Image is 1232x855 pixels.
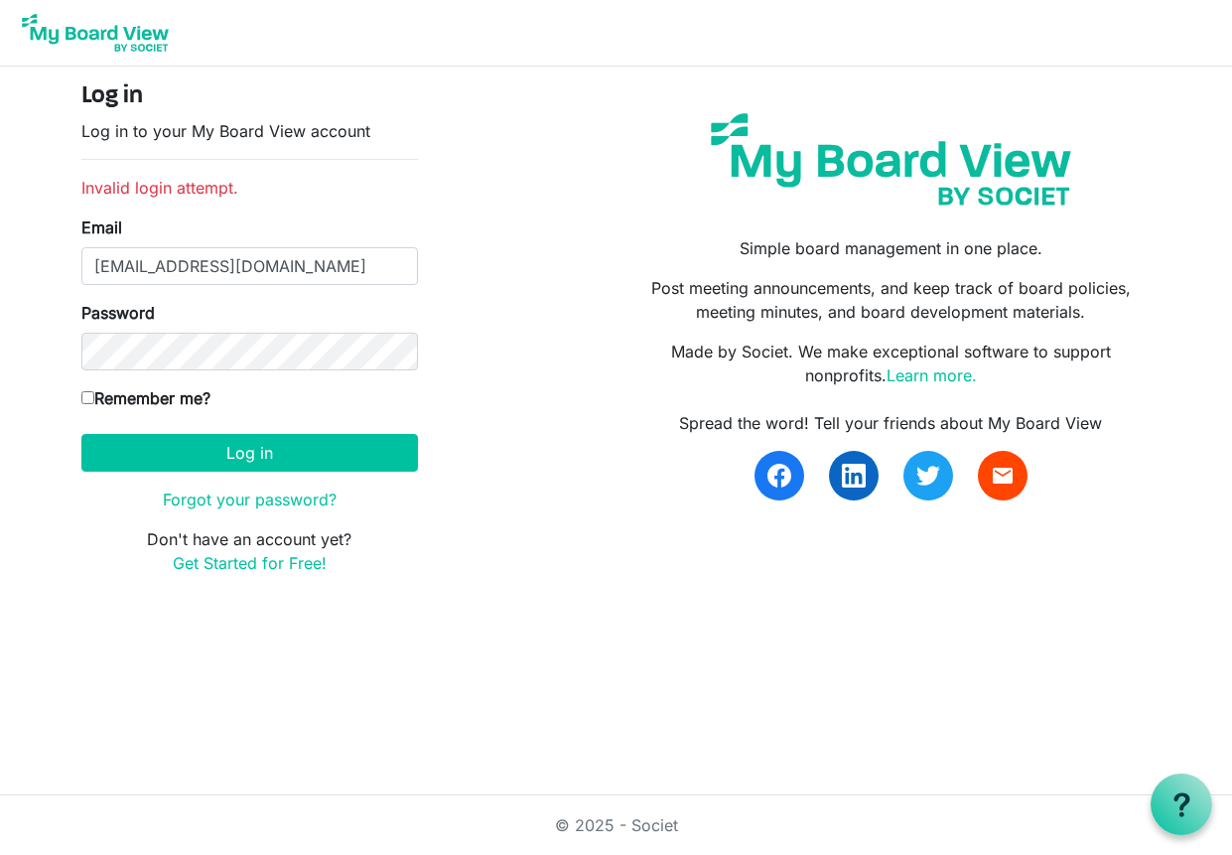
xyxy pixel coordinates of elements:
label: Password [81,301,155,325]
input: Remember me? [81,391,94,404]
a: Get Started for Free! [173,553,327,573]
p: Log in to your My Board View account [81,119,418,143]
label: Remember me? [81,386,210,410]
img: my-board-view-societ.svg [696,98,1086,220]
a: © 2025 - Societ [555,815,678,835]
img: facebook.svg [767,464,791,488]
img: linkedin.svg [842,464,866,488]
p: Don't have an account yet? [81,527,418,575]
span: email [991,464,1015,488]
a: Forgot your password? [163,490,337,509]
p: Simple board management in one place. [630,236,1151,260]
p: Post meeting announcements, and keep track of board policies, meeting minutes, and board developm... [630,276,1151,324]
a: Learn more. [887,365,977,385]
p: Made by Societ. We make exceptional software to support nonprofits. [630,340,1151,387]
label: Email [81,215,122,239]
button: Log in [81,434,418,472]
a: email [978,451,1027,500]
h4: Log in [81,82,418,111]
li: Invalid login attempt. [81,176,418,200]
img: twitter.svg [916,464,940,488]
img: My Board View Logo [16,8,175,58]
div: Spread the word! Tell your friends about My Board View [630,411,1151,435]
